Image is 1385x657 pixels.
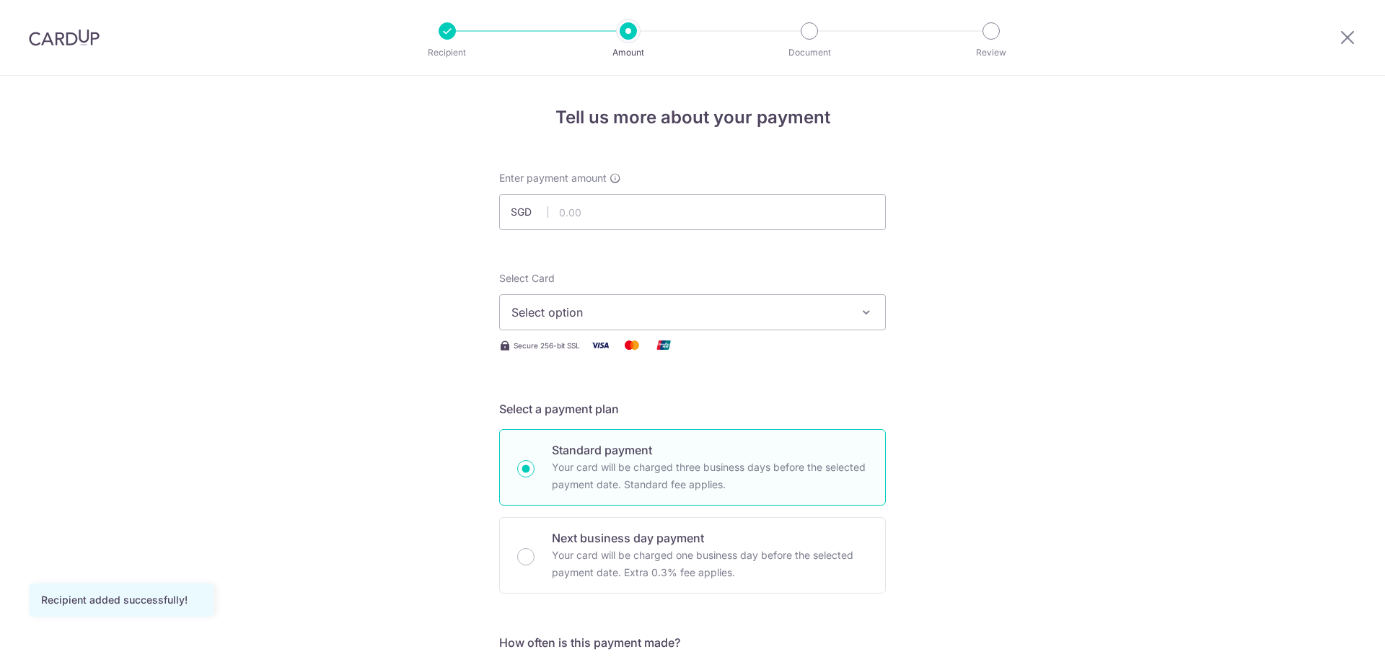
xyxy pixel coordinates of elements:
[552,529,868,547] p: Next business day payment
[617,336,646,354] img: Mastercard
[511,304,848,321] span: Select option
[511,205,548,219] span: SGD
[499,272,555,284] span: translation missing: en.payables.payment_networks.credit_card.summary.labels.select_card
[499,634,886,651] h5: How often is this payment made?
[1293,614,1371,650] iframe: Opens a widget where you can find more information
[499,194,886,230] input: 0.00
[552,547,868,581] p: Your card will be charged one business day before the selected payment date. Extra 0.3% fee applies.
[499,400,886,418] h5: Select a payment plan
[394,45,501,60] p: Recipient
[586,336,615,354] img: Visa
[499,105,886,131] h4: Tell us more about your payment
[649,336,678,354] img: Union Pay
[938,45,1045,60] p: Review
[499,171,607,185] span: Enter payment amount
[514,340,580,351] span: Secure 256-bit SSL
[552,441,868,459] p: Standard payment
[499,294,886,330] button: Select option
[29,29,100,46] img: CardUp
[41,593,201,607] div: Recipient added successfully!
[756,45,863,60] p: Document
[575,45,682,60] p: Amount
[552,459,868,493] p: Your card will be charged three business days before the selected payment date. Standard fee appl...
